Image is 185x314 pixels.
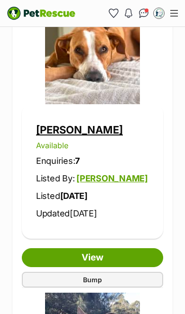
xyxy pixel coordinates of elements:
p: Updated [36,207,149,220]
a: PetRescue [7,7,75,20]
button: My account [151,6,166,21]
p: Listed [36,189,149,202]
p: Listed By: [36,172,149,185]
ul: Account quick links [106,6,166,21]
span: [DATE] [70,208,97,218]
a: [PERSON_NAME] [36,124,123,136]
img: logo-e224e6f780fb5917bec1dbf3a21bbac754714ae5b6737aabdf751b685950b380.svg [7,7,75,20]
a: [PERSON_NAME] [76,173,148,183]
p: Enquiries: [36,154,149,167]
a: Bump [22,272,163,287]
a: Favourites [106,6,121,21]
strong: [DATE] [60,191,88,201]
a: View [22,248,163,267]
strong: 7 [75,156,80,166]
img: notifications-46538b983faf8c2785f20acdc204bb7945ddae34d4c08c2a6579f10ce5e182be.svg [125,9,132,18]
span: Bump [83,275,102,285]
img: Kira Williams profile pic [154,9,164,18]
img: chat-41dd97257d64d25036548639549fe6c8038ab92f7586957e7f3b1b290dea8141.svg [139,9,149,18]
a: Conversations [136,6,151,21]
button: Notifications [121,6,136,21]
span: Available [36,141,68,150]
button: Menu [166,6,182,20]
